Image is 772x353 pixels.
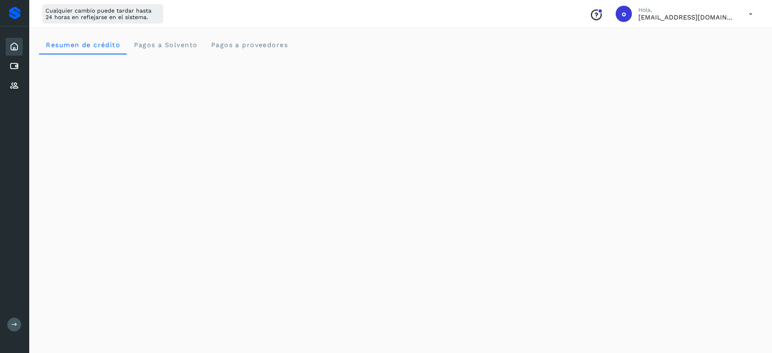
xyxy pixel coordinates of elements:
div: Inicio [6,38,23,56]
span: Resumen de crédito [45,41,120,49]
div: Cualquier cambio puede tardar hasta 24 horas en reflejarse en el sistema. [42,4,163,24]
p: Hola, [638,6,736,13]
div: Cuentas por pagar [6,57,23,75]
p: orlando@rfllogistics.com.mx [638,13,736,21]
div: Proveedores [6,77,23,95]
span: Pagos a proveedores [210,41,288,49]
span: Pagos a Solvento [133,41,197,49]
